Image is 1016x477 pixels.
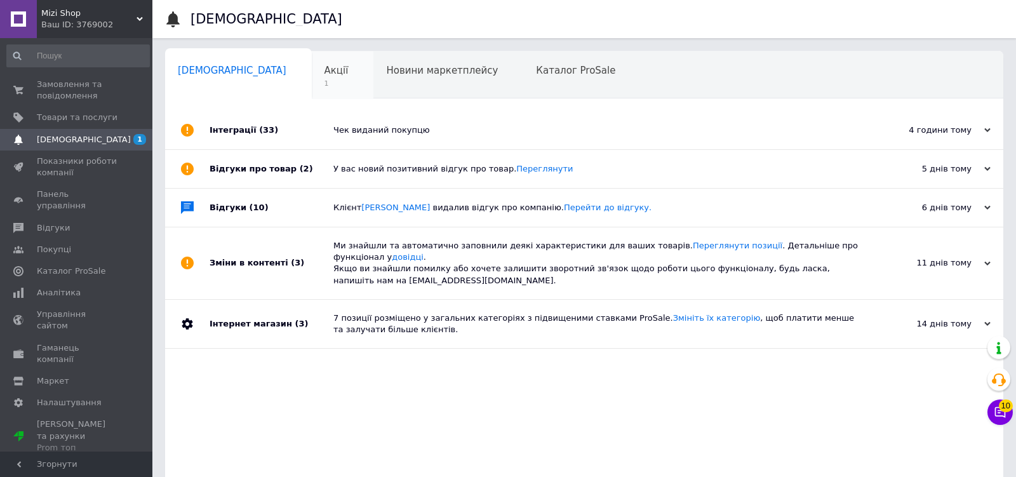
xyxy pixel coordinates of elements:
[37,112,117,123] span: Товари та послуги
[37,156,117,178] span: Показники роботи компанії
[41,8,137,19] span: Mizi Shop
[210,189,333,227] div: Відгуки
[37,442,117,453] div: Prom топ
[386,65,498,76] span: Новини маркетплейсу
[987,400,1013,425] button: Чат з покупцем10
[536,65,615,76] span: Каталог ProSale
[333,124,864,136] div: Чек виданий покупцю
[333,163,864,175] div: У вас новий позитивний відгук про товар.
[864,257,991,269] div: 11 днів тому
[37,265,105,277] span: Каталог ProSale
[673,313,761,323] a: Змініть їх категорію
[864,124,991,136] div: 4 години тому
[333,203,652,212] span: Клієнт
[41,19,152,30] div: Ваш ID: 3769002
[37,244,71,255] span: Покупці
[210,300,333,348] div: Інтернет магазин
[210,111,333,149] div: Інтеграції
[433,203,652,212] span: видалив відгук про компанію.
[291,258,304,267] span: (3)
[295,319,308,328] span: (3)
[37,222,70,234] span: Відгуки
[999,398,1013,411] span: 10
[864,318,991,330] div: 14 днів тому
[250,203,269,212] span: (10)
[392,252,424,262] a: довідці
[516,164,573,173] a: Переглянути
[324,65,349,76] span: Акції
[37,342,117,365] span: Гаманець компанії
[210,150,333,188] div: Відгуки про товар
[259,125,278,135] span: (33)
[133,134,146,145] span: 1
[333,240,864,286] div: Ми знайшли та автоматично заповнили деякі характеристики для ваших товарів. . Детальніше про функ...
[37,309,117,332] span: Управління сайтом
[210,227,333,299] div: Зміни в контенті
[37,375,69,387] span: Маркет
[333,312,864,335] div: 7 позиції розміщено у загальних категоріях з підвищеними ставками ProSale. , щоб платити менше та...
[864,163,991,175] div: 5 днів тому
[37,134,131,145] span: [DEMOGRAPHIC_DATA]
[37,419,117,453] span: [PERSON_NAME] та рахунки
[300,164,313,173] span: (2)
[37,189,117,212] span: Панель управління
[693,241,782,250] a: Переглянути позиції
[37,397,102,408] span: Налаштування
[864,202,991,213] div: 6 днів тому
[37,287,81,299] span: Аналітика
[190,11,342,27] h1: [DEMOGRAPHIC_DATA]
[178,65,286,76] span: [DEMOGRAPHIC_DATA]
[37,79,117,102] span: Замовлення та повідомлення
[564,203,652,212] a: Перейти до відгуку.
[6,44,150,67] input: Пошук
[324,79,349,88] span: 1
[361,203,430,212] a: [PERSON_NAME]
